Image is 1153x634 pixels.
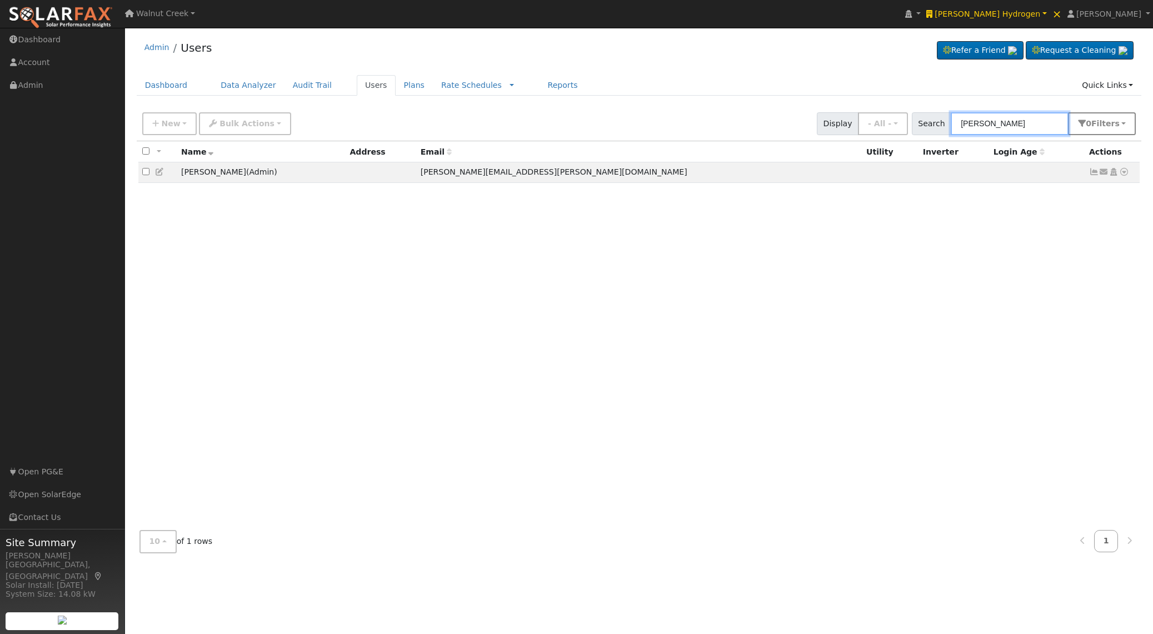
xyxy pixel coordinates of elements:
span: Display [817,112,858,135]
a: Edit User [155,167,165,176]
a: Plans [396,75,433,96]
a: Not connected [1089,167,1099,176]
a: Data Analyzer [212,75,284,96]
span: Filter [1091,119,1120,128]
div: [GEOGRAPHIC_DATA], [GEOGRAPHIC_DATA] [6,559,119,582]
a: Dashboard [137,75,196,96]
div: Actions [1089,146,1136,158]
td: [PERSON_NAME] [177,162,346,183]
span: [PERSON_NAME] [1076,9,1141,18]
a: Users [181,41,212,55]
button: - All - [858,112,908,135]
a: Map [93,572,103,581]
a: Reports [539,75,586,96]
img: retrieve [58,616,67,625]
a: Quick Links [1074,75,1141,96]
button: Bulk Actions [199,112,291,135]
button: 10 [139,530,177,553]
a: Login As [1109,167,1119,176]
img: retrieve [1119,46,1127,55]
span: 10 [149,537,161,546]
span: Email [421,147,452,156]
span: Admin [249,167,274,176]
span: Name [181,147,214,156]
span: × [1052,7,1062,21]
span: Days since last login [994,147,1045,156]
span: [PERSON_NAME][EMAIL_ADDRESS][PERSON_NAME][DOMAIN_NAME] [421,167,687,176]
span: s [1115,119,1119,128]
input: Search [951,112,1069,135]
a: Users [357,75,396,96]
a: 1 [1094,530,1119,552]
span: of 1 rows [139,530,213,553]
span: [PERSON_NAME] Hydrogen [935,9,1040,18]
a: Request a Cleaning [1026,41,1134,60]
div: Address [350,146,412,158]
button: 0Filters [1068,112,1136,135]
span: Search [912,112,951,135]
span: Site Summary [6,535,119,550]
a: Audit Trail [284,75,340,96]
a: Other actions [1119,166,1129,178]
img: retrieve [1008,46,1017,55]
span: New [161,119,180,128]
button: New [142,112,197,135]
a: leroy+carrisa@solardatapros.com [1099,166,1109,178]
div: Solar Install: [DATE] [6,579,119,591]
span: Walnut Creek [136,9,188,18]
a: Refer a Friend [937,41,1024,60]
div: Utility [866,146,915,158]
div: [PERSON_NAME] [6,550,119,562]
a: Rate Schedules [441,81,502,90]
div: System Size: 14.08 kW [6,588,119,600]
span: ( ) [246,167,277,176]
a: Admin [144,43,169,52]
img: SolarFax [8,6,113,29]
div: Inverter [923,146,986,158]
span: Bulk Actions [219,119,274,128]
